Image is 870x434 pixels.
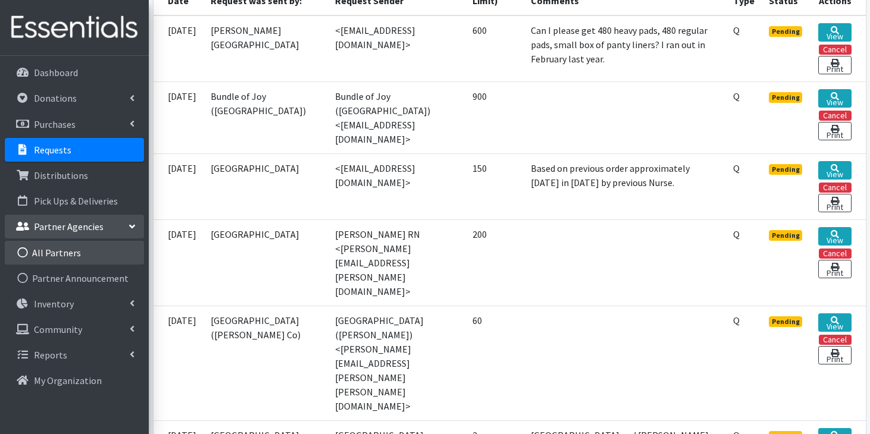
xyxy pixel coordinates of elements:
a: Pick Ups & Deliveries [5,189,144,213]
a: Distributions [5,163,144,187]
abbr: Quantity [733,228,740,240]
a: Reports [5,343,144,367]
p: Dashboard [34,67,78,78]
button: Cancel [819,335,852,345]
span: Pending [769,26,803,37]
p: Donations [34,92,77,104]
td: Based on previous order approximately [DATE] in [DATE] by previous Nurse. [524,153,726,219]
td: [DATE] [154,15,204,82]
td: 60 [465,306,524,420]
td: [PERSON_NAME] [GEOGRAPHIC_DATA] [204,15,328,82]
p: My Organization [34,375,102,386]
a: Partner Announcement [5,266,144,290]
span: Pending [769,92,803,103]
span: Pending [769,164,803,175]
a: Inventory [5,292,144,316]
p: Distributions [34,169,88,181]
a: Dashboard [5,61,144,84]
td: <[EMAIL_ADDRESS][DOMAIN_NAME]> [328,15,465,82]
a: Requests [5,138,144,162]
img: HumanEssentials [5,8,144,48]
td: [GEOGRAPHIC_DATA] ([PERSON_NAME]) <[PERSON_NAME][EMAIL_ADDRESS][PERSON_NAME][PERSON_NAME][DOMAIN_... [328,306,465,420]
a: View [818,161,851,180]
a: Print [818,122,851,140]
abbr: Quantity [733,90,740,102]
a: Print [818,346,851,364]
p: Partner Agencies [34,221,104,232]
a: View [818,23,851,42]
a: View [818,313,851,332]
a: View [818,89,851,108]
a: Donations [5,86,144,110]
p: Pick Ups & Deliveries [34,195,118,207]
a: Print [818,194,851,212]
abbr: Quantity [733,162,740,174]
td: [DATE] [154,153,204,219]
td: [GEOGRAPHIC_DATA] ([PERSON_NAME] Co) [204,306,328,420]
td: Bundle of Joy ([GEOGRAPHIC_DATA]) <[EMAIL_ADDRESS][DOMAIN_NAME]> [328,81,465,153]
p: Purchases [34,118,76,130]
button: Cancel [819,45,852,55]
td: [PERSON_NAME] RN <[PERSON_NAME][EMAIL_ADDRESS][PERSON_NAME][DOMAIN_NAME]> [328,219,465,306]
td: [DATE] [154,81,204,153]
a: View [818,227,851,246]
td: 200 [465,219,524,306]
td: 900 [465,81,524,153]
td: [GEOGRAPHIC_DATA] [204,153,328,219]
td: [DATE] [154,219,204,306]
a: Print [818,260,851,278]
a: Community [5,317,144,341]
p: Requests [34,144,71,156]
span: Pending [769,230,803,241]
a: Partner Agencies [5,215,144,238]
abbr: Quantity [733,24,740,36]
a: Print [818,56,851,74]
button: Cancel [819,183,852,193]
td: [GEOGRAPHIC_DATA] [204,219,328,306]
a: Purchases [5,112,144,136]
p: Community [34,323,82,335]
a: My Organization [5,369,144,392]
td: 600 [465,15,524,82]
p: Inventory [34,298,74,310]
p: Reports [34,349,67,361]
button: Cancel [819,249,852,259]
td: Bundle of Joy ([GEOGRAPHIC_DATA]) [204,81,328,153]
td: [DATE] [154,306,204,420]
td: 150 [465,153,524,219]
a: All Partners [5,241,144,265]
td: <[EMAIL_ADDRESS][DOMAIN_NAME]> [328,153,465,219]
abbr: Quantity [733,315,740,326]
span: Pending [769,316,803,327]
td: Can I please get 480 heavy pads, 480 regular pads, small box of panty liners? I ran out in Februa... [524,15,726,82]
button: Cancel [819,111,852,121]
